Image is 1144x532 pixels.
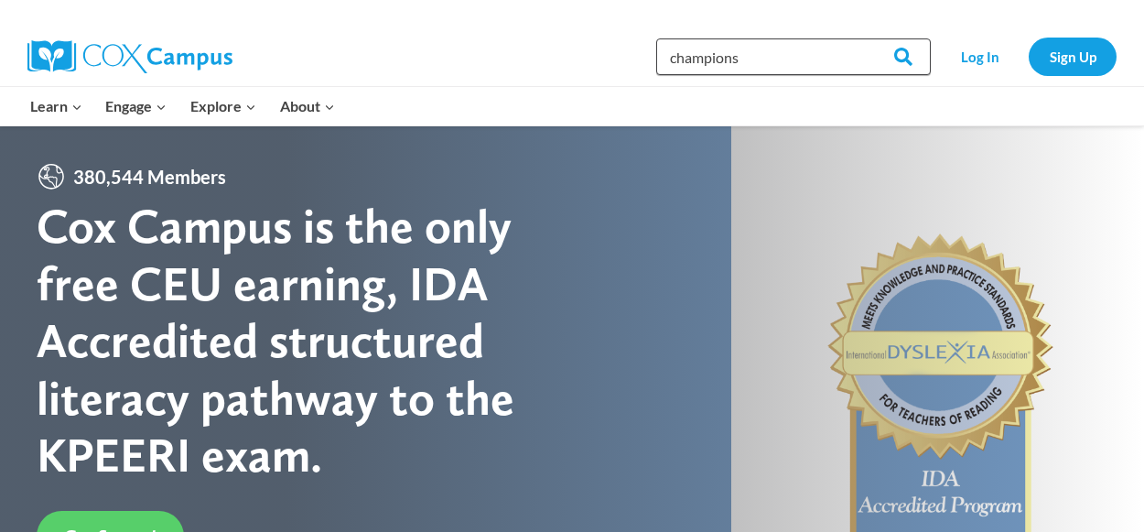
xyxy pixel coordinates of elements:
button: Child menu of Learn [18,87,94,125]
nav: Primary Navigation [18,87,346,125]
div: Cox Campus is the only free CEU earning, IDA Accredited structured literacy pathway to the KPEERI... [37,198,572,483]
nav: Secondary Navigation [940,38,1117,75]
button: Child menu of Engage [94,87,179,125]
button: Child menu of Explore [178,87,268,125]
span: 380,544 Members [66,162,233,191]
button: Child menu of About [268,87,347,125]
a: Sign Up [1029,38,1117,75]
a: Log In [940,38,1020,75]
input: Search Cox Campus [656,38,931,75]
img: Cox Campus [27,40,232,73]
